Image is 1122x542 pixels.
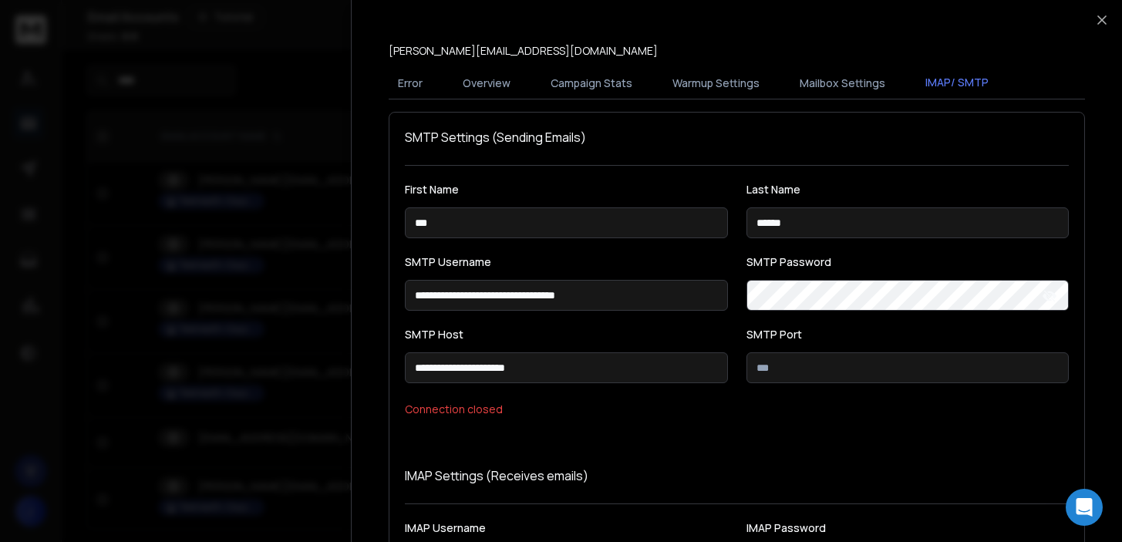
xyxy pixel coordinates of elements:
[389,66,432,100] button: Error
[541,66,642,100] button: Campaign Stats
[916,66,998,101] button: IMAP/ SMTP
[405,523,728,534] label: IMAP Username
[389,43,658,59] p: [PERSON_NAME][EMAIL_ADDRESS][DOMAIN_NAME]
[405,128,1069,146] h1: SMTP Settings (Sending Emails)
[1066,489,1103,526] div: Open Intercom Messenger
[405,329,728,340] label: SMTP Host
[453,66,520,100] button: Overview
[746,329,1070,340] label: SMTP Port
[790,66,895,100] button: Mailbox Settings
[746,523,1070,534] label: IMAP Password
[405,402,1069,417] span: Connection closed
[746,184,1070,195] label: Last Name
[405,466,1069,485] p: IMAP Settings (Receives emails)
[746,257,1070,268] label: SMTP Password
[405,184,728,195] label: First Name
[663,66,769,100] button: Warmup Settings
[405,257,728,268] label: SMTP Username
